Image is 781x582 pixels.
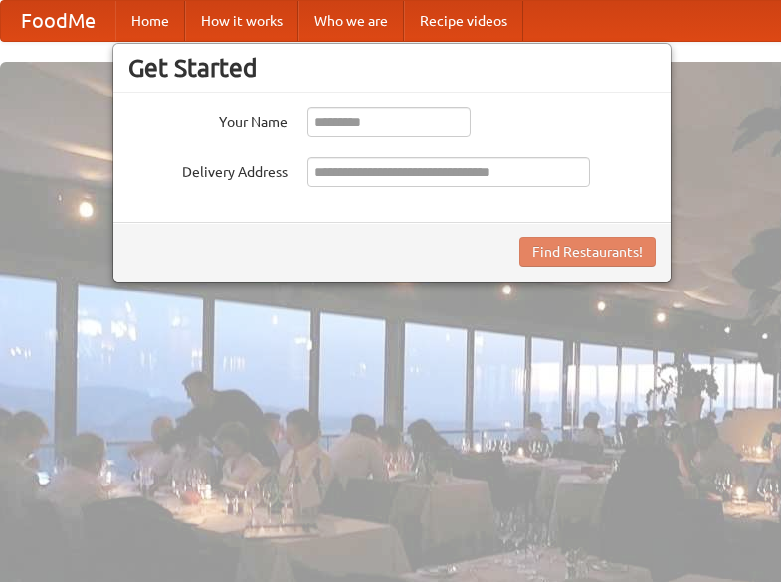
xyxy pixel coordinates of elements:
[128,107,288,132] label: Your Name
[128,157,288,182] label: Delivery Address
[128,53,656,83] h3: Get Started
[404,1,523,41] a: Recipe videos
[1,1,115,41] a: FoodMe
[185,1,298,41] a: How it works
[519,237,656,267] button: Find Restaurants!
[298,1,404,41] a: Who we are
[115,1,185,41] a: Home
